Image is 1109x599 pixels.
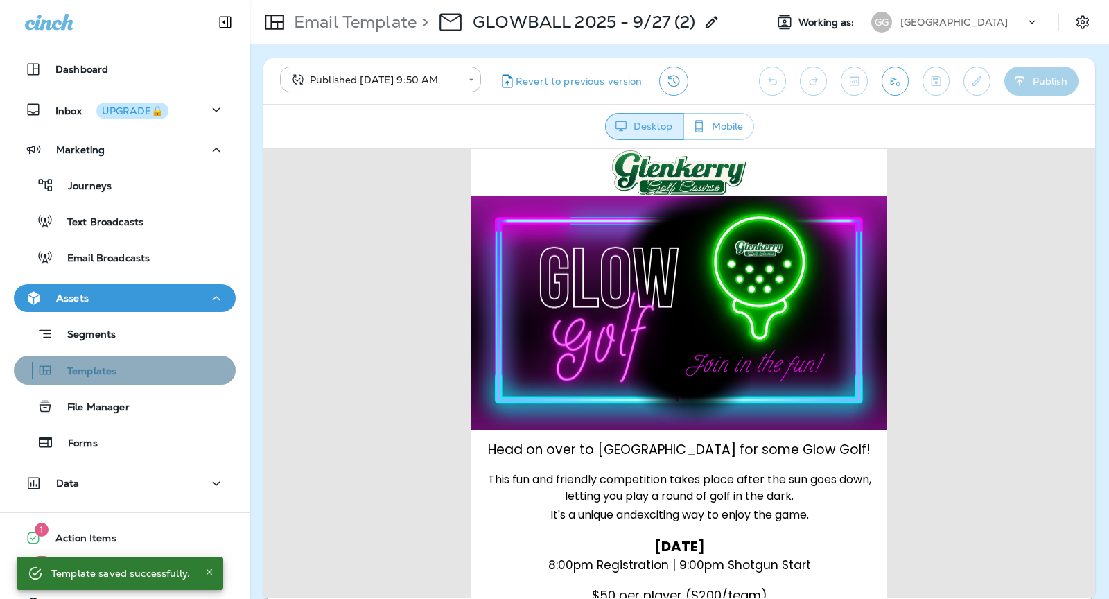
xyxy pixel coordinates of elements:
[208,47,624,281] img: Glenkerry--Glow-Golf-2025-927---blog-1.png
[53,216,143,229] p: Text Broadcasts
[683,113,754,140] button: Mobile
[14,319,236,349] button: Segments
[14,136,236,164] button: Marketing
[329,437,504,455] span: $50 per player ($200/team)
[53,401,130,415] p: File Manager
[473,12,695,33] p: GLOWBALL 2025 - 9/27 (2)
[391,388,442,407] strong: [DATE]
[14,171,236,200] button: Journeys
[287,358,374,374] span: It's a unique and
[32,556,51,570] span: 19
[54,437,98,451] p: Forms
[14,557,236,585] button: 19What's New
[102,106,163,116] div: UPGRADE🔒
[225,322,608,355] span: This fun and friendly competition takes place after the sun goes down, letting you play a round o...
[54,180,112,193] p: Journeys
[53,252,150,266] p: Email Broadcasts
[374,358,545,374] span: exciting way to enjoy the game.
[206,8,245,36] button: Collapse Sidebar
[53,365,116,379] p: Templates
[290,73,459,87] div: Published [DATE] 9:50 AM
[605,113,684,140] button: Desktop
[882,67,909,96] button: Send test email
[201,564,218,580] button: Close
[55,103,168,117] p: Inbox
[55,64,108,75] p: Dashboard
[42,532,116,549] span: Action Items
[14,55,236,83] button: Dashboard
[14,284,236,312] button: Assets
[798,17,857,28] span: Working as:
[225,291,607,310] span: Head on over to [GEOGRAPHIC_DATA] for some Glow Golf!
[35,523,49,537] span: 1
[900,17,1008,28] p: [GEOGRAPHIC_DATA]
[14,469,236,497] button: Data
[14,428,236,457] button: Forms
[492,67,648,96] button: Revert to previous version
[56,293,89,304] p: Assets
[14,356,236,385] button: Templates
[516,75,643,88] span: Revert to previous version
[14,392,236,421] button: File Manager
[417,12,428,33] p: >
[51,561,190,586] div: Template saved successfully.
[288,12,417,33] p: Email Template
[871,12,892,33] div: GG
[56,144,105,155] p: Marketing
[14,243,236,272] button: Email Broadcasts
[56,478,80,489] p: Data
[659,67,688,96] button: View Changelog
[14,524,236,552] button: 1Action Items
[285,408,548,424] span: 8:00pm Registration | 9:00pm Shotgun Start
[14,96,236,123] button: InboxUPGRADE🔒
[53,329,116,342] p: Segments
[96,103,168,119] button: UPGRADE🔒
[1070,10,1095,35] button: Settings
[14,207,236,236] button: Text Broadcasts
